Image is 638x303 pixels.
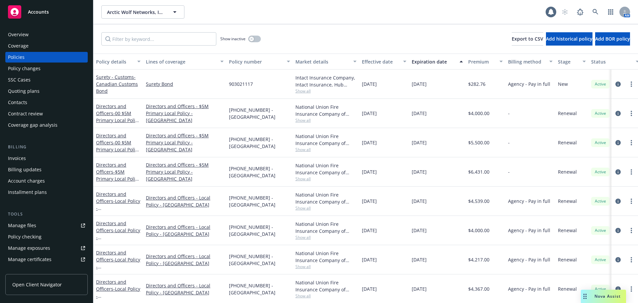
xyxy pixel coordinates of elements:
[468,80,485,87] span: $282.76
[295,133,357,147] div: National Union Fire Insurance Company of [GEOGRAPHIC_DATA], [GEOGRAPHIC_DATA], AIG
[594,169,607,175] span: Active
[362,80,377,87] span: [DATE]
[5,265,88,276] a: Manage claims
[508,168,510,175] span: -
[468,139,489,146] span: $5,500.00
[8,153,26,164] div: Invoices
[146,161,224,182] a: Directors and Officers - $5M Primary Local Policy - [GEOGRAPHIC_DATA]
[614,139,622,147] a: circleInformation
[555,54,588,70] button: Stage
[594,257,607,263] span: Active
[627,80,635,88] a: more
[146,103,224,124] a: Directors and Officers - $5M Primary Local Policy - [GEOGRAPHIC_DATA]
[512,36,543,42] span: Export to CSV
[143,54,226,70] button: Lines of coverage
[5,211,88,218] div: Tools
[96,220,140,254] a: Directors and Officers
[295,88,357,94] span: Show all
[229,224,290,237] span: [PHONE_NUMBER] - [GEOGRAPHIC_DATA]
[5,63,88,74] a: Policy changes
[146,253,224,267] a: Directors and Officers - Local Policy - [GEOGRAPHIC_DATA]
[293,54,359,70] button: Market details
[412,256,427,263] span: [DATE]
[546,32,592,46] button: Add historical policy
[96,110,140,144] span: - 00 $5M Primary Local Policy - [GEOGRAPHIC_DATA]
[614,227,622,234] a: circleInformation
[468,256,489,263] span: $4,217.00
[558,256,577,263] span: Renewal
[627,168,635,176] a: more
[5,254,88,265] a: Manage certificates
[8,231,42,242] div: Policy checking
[468,168,489,175] span: $6,431.00
[5,97,88,108] a: Contacts
[5,29,88,40] a: Overview
[295,58,349,65] div: Market details
[627,227,635,234] a: more
[28,9,49,15] span: Accounts
[96,162,140,203] a: Directors and Officers
[8,41,29,51] div: Coverage
[229,253,290,267] span: [PHONE_NUMBER] - [GEOGRAPHIC_DATA]
[220,36,246,42] span: Show inactive
[295,176,357,182] span: Show all
[362,227,377,234] span: [DATE]
[627,256,635,264] a: more
[614,80,622,88] a: circleInformation
[412,139,427,146] span: [DATE]
[101,5,184,19] button: Arctic Wolf Networks, Inc.
[8,176,45,186] div: Account charges
[5,187,88,198] a: Installment plans
[558,168,577,175] span: Renewal
[93,54,143,70] button: Policy details
[505,54,555,70] button: Billing method
[362,139,377,146] span: [DATE]
[8,265,42,276] div: Manage claims
[508,285,550,292] span: Agency - Pay in full
[614,109,622,117] a: circleInformation
[508,110,510,117] span: -
[468,58,495,65] div: Premium
[508,58,545,65] div: Billing method
[468,285,489,292] span: $4,367.00
[96,58,133,65] div: Policy details
[412,198,427,205] span: [DATE]
[614,285,622,293] a: circleInformation
[412,285,427,292] span: [DATE]
[558,285,577,292] span: Renewal
[627,285,635,293] a: more
[295,162,357,176] div: National Union Fire Insurance Company of [GEOGRAPHIC_DATA], [GEOGRAPHIC_DATA], AIG
[101,32,216,46] input: Filter by keyword...
[229,136,290,150] span: [PHONE_NUMBER] - [GEOGRAPHIC_DATA]
[229,194,290,208] span: [PHONE_NUMBER] - [GEOGRAPHIC_DATA]
[558,80,568,87] span: New
[359,54,409,70] button: Effective date
[614,197,622,205] a: circleInformation
[107,9,164,16] span: Arctic Wolf Networks, Inc.
[362,256,377,263] span: [DATE]
[362,110,377,117] span: [DATE]
[96,169,140,203] span: - $5M Primary Local Policy - [GEOGRAPHIC_DATA]
[96,103,140,144] a: Directors and Officers
[412,110,427,117] span: [DATE]
[508,227,550,234] span: Agency - Pay in full
[412,58,456,65] div: Expiration date
[96,249,140,284] a: Directors and Officers
[604,5,617,19] a: Switch app
[8,29,29,40] div: Overview
[8,120,57,130] div: Coverage gap analysis
[295,147,357,152] span: Show all
[8,75,31,85] div: SSC Cases
[5,243,88,253] a: Manage exposures
[508,139,510,146] span: -
[5,231,88,242] a: Policy checking
[362,198,377,205] span: [DATE]
[595,36,630,42] span: Add BOR policy
[295,74,357,88] div: Intact Insurance Company, Intact Insurance, Hub International Limited
[409,54,466,70] button: Expiration date
[5,120,88,130] a: Coverage gap analysis
[412,80,427,87] span: [DATE]
[5,108,88,119] a: Contract review
[574,5,587,19] a: Report a Bug
[295,234,357,240] span: Show all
